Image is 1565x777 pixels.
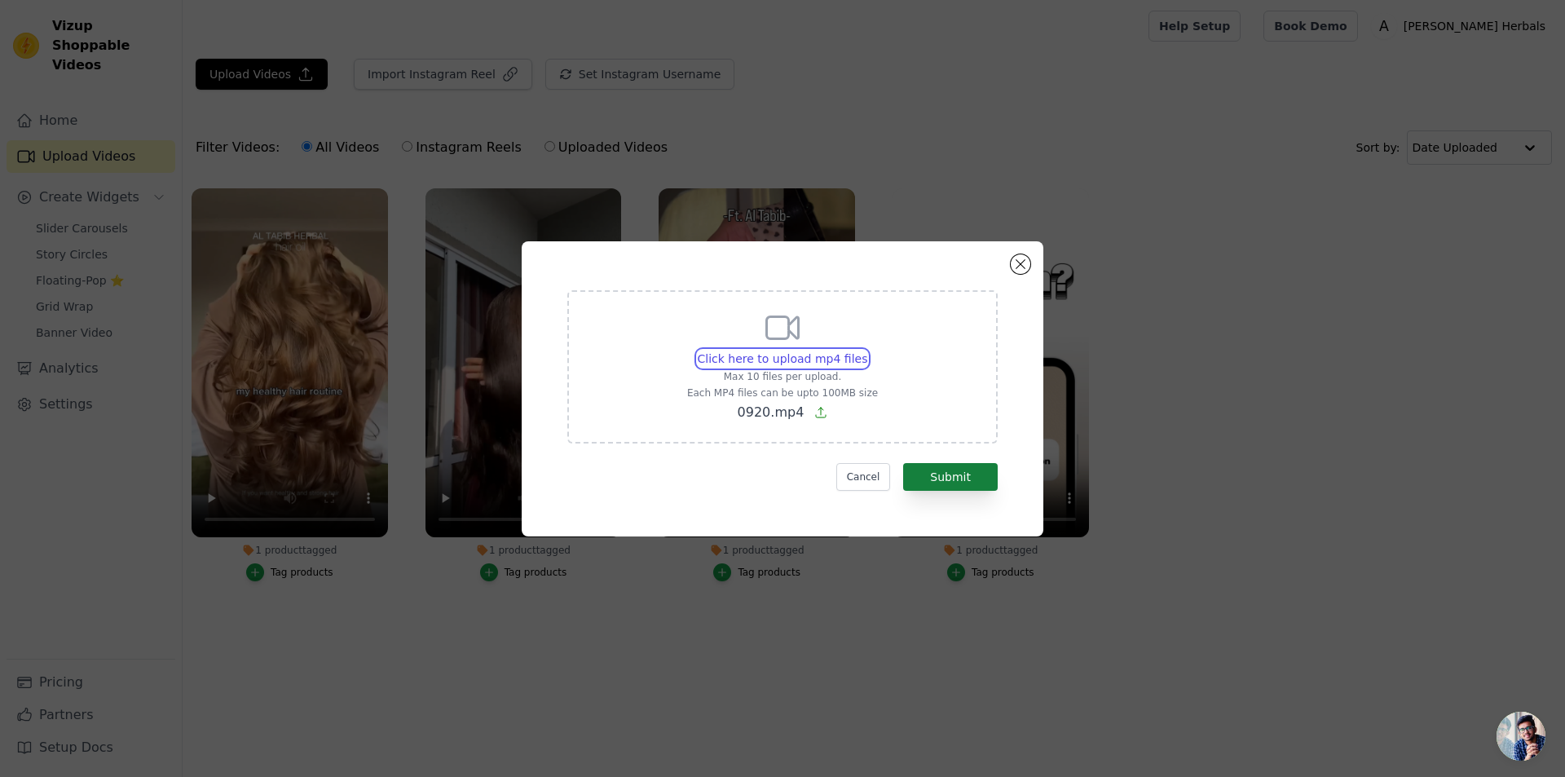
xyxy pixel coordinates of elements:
button: Cancel [836,463,891,491]
span: Click here to upload mp4 files [698,352,868,365]
p: Max 10 files per upload. [687,370,878,383]
button: Submit [903,463,998,491]
span: 0920.mp4 [738,404,805,420]
div: Open chat [1497,712,1545,761]
button: Close modal [1011,254,1030,274]
p: Each MP4 files can be upto 100MB size [687,386,878,400]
